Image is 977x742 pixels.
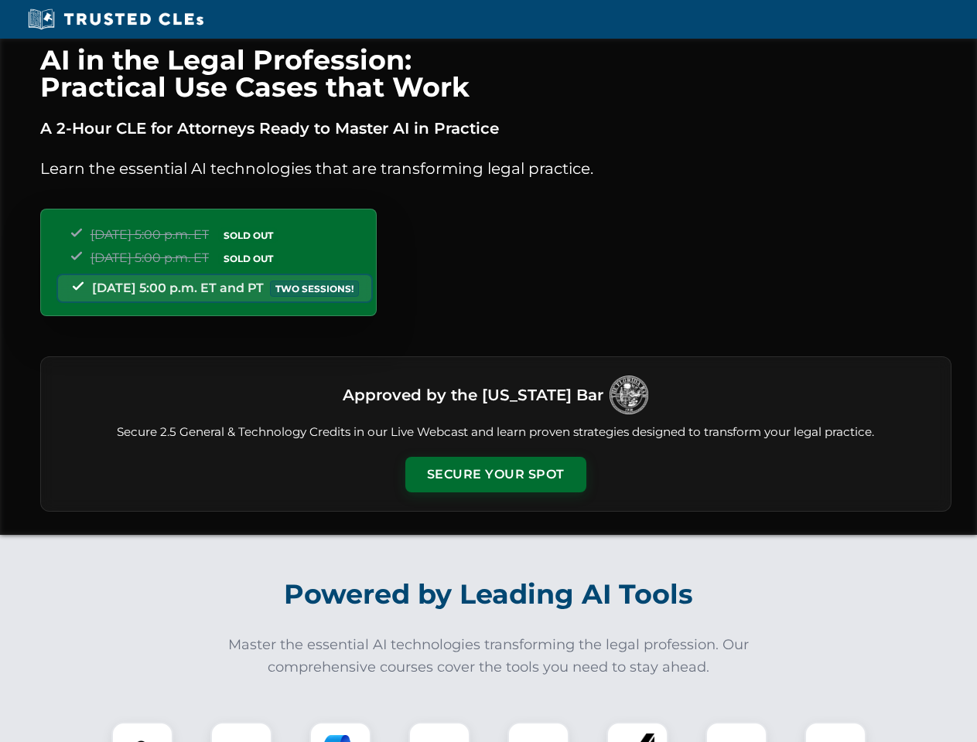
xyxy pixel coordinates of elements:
h3: Approved by the [US_STATE] Bar [343,381,603,409]
img: Trusted CLEs [23,8,208,31]
span: [DATE] 5:00 p.m. ET [91,250,209,265]
h2: Powered by Leading AI Tools [60,567,917,621]
span: [DATE] 5:00 p.m. ET [91,227,209,242]
img: Logo [610,376,648,414]
span: SOLD OUT [218,250,278,267]
button: Secure Your Spot [405,457,586,492]
p: Secure 2.5 General & Technology Credits in our Live Webcast and learn proven strategies designed ... [60,424,932,441]
span: SOLD OUT [218,227,278,243]
h1: AI in the Legal Profession: Practical Use Cases that Work [40,46,951,100]
p: Master the essential AI technologies transforming the legal profession. Our comprehensive courses... [218,634,760,679]
p: A 2-Hour CLE for Attorneys Ready to Master AI in Practice [40,116,951,141]
p: Learn the essential AI technologies that are transforming legal practice. [40,156,951,181]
